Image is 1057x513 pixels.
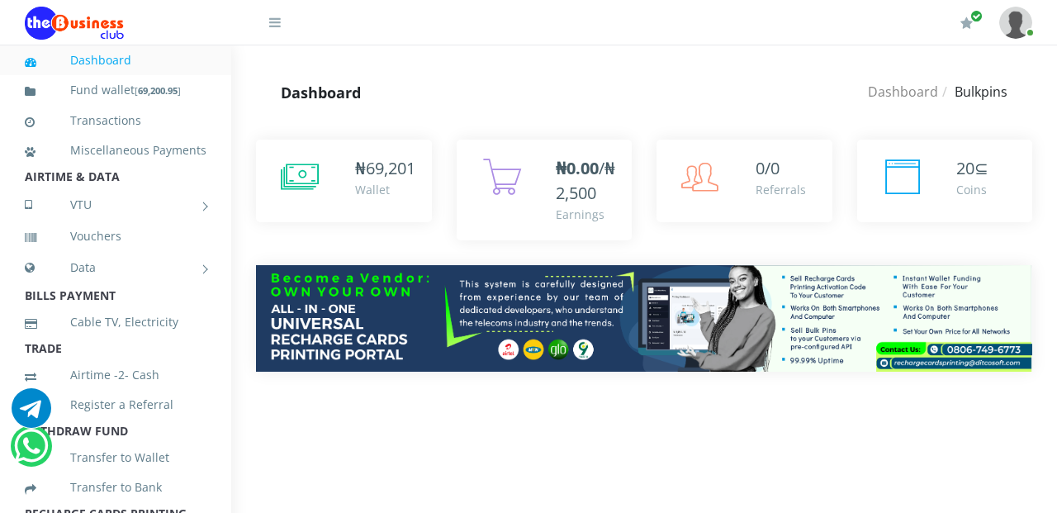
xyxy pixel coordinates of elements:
[355,181,415,198] div: Wallet
[556,157,615,204] span: /₦2,500
[25,7,124,40] img: Logo
[14,439,48,466] a: Chat for support
[25,71,206,110] a: Fund wallet[69,200.95]
[756,181,806,198] div: Referrals
[960,17,973,30] i: Renew/Upgrade Subscription
[25,102,206,140] a: Transactions
[138,84,178,97] b: 69,200.95
[25,439,206,477] a: Transfer to Wallet
[956,157,974,179] span: 20
[25,303,206,341] a: Cable TV, Electricity
[256,140,432,222] a: ₦69,201 Wallet
[25,386,206,424] a: Register a Referral
[556,206,616,223] div: Earnings
[25,131,206,169] a: Miscellaneous Payments
[457,140,633,240] a: ₦0.00/₦2,500 Earnings
[25,217,206,255] a: Vouchers
[956,156,988,181] div: ⊆
[25,247,206,288] a: Data
[970,10,983,22] span: Renew/Upgrade Subscription
[281,83,361,102] strong: Dashboard
[938,82,1007,102] li: Bulkpins
[868,83,938,101] a: Dashboard
[256,265,1032,372] img: multitenant_rcp.png
[355,156,415,181] div: ₦
[12,401,51,428] a: Chat for support
[25,468,206,506] a: Transfer to Bank
[956,181,988,198] div: Coins
[556,157,599,179] b: ₦0.00
[656,140,832,222] a: 0/0 Referrals
[756,157,780,179] span: 0/0
[25,184,206,226] a: VTU
[366,157,415,179] span: 69,201
[25,356,206,394] a: Airtime -2- Cash
[25,41,206,79] a: Dashboard
[135,84,181,97] small: [ ]
[999,7,1032,39] img: User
